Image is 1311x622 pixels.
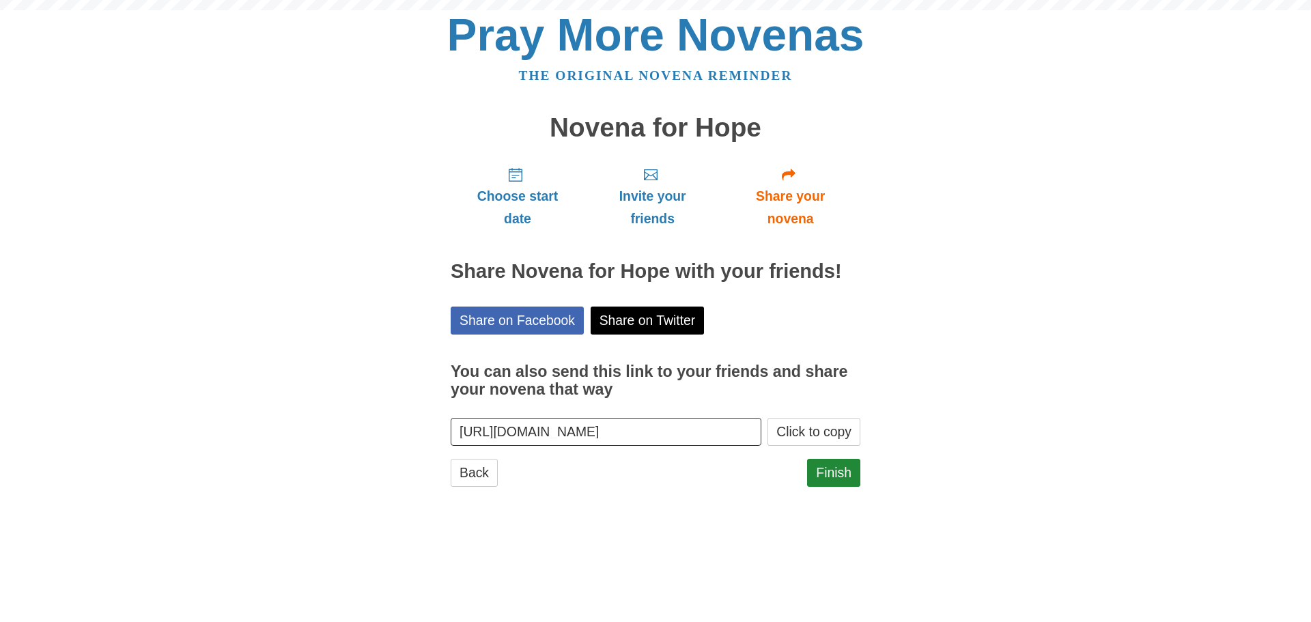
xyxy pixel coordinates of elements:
span: Choose start date [464,185,571,230]
span: Share your novena [734,185,847,230]
a: The original novena reminder [519,68,793,83]
span: Invite your friends [598,185,707,230]
button: Click to copy [767,418,860,446]
h3: You can also send this link to your friends and share your novena that way [451,363,860,398]
a: Pray More Novenas [447,10,864,60]
h1: Novena for Hope [451,113,860,143]
a: Finish [807,459,860,487]
a: Back [451,459,498,487]
a: Share your novena [720,156,860,237]
h2: Share Novena for Hope with your friends! [451,261,860,283]
a: Choose start date [451,156,584,237]
a: Invite your friends [584,156,720,237]
a: Share on Twitter [591,307,705,335]
a: Share on Facebook [451,307,584,335]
